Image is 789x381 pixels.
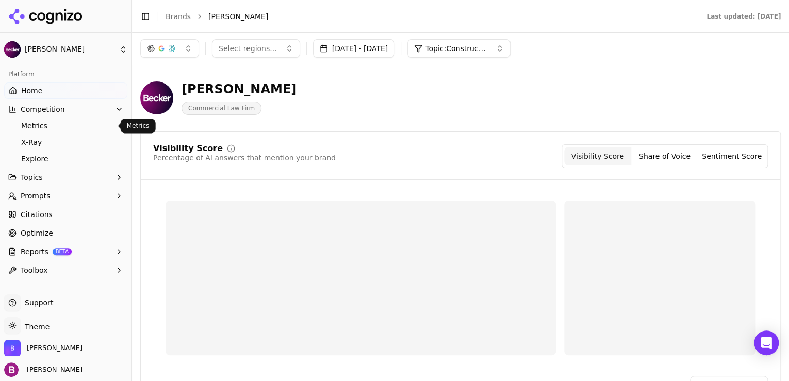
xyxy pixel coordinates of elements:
button: ReportsBETA [4,243,127,260]
div: Platform [4,66,127,82]
span: Support [21,297,53,308]
a: Metrics [17,119,115,133]
div: Visibility Score [153,144,223,153]
a: Explore [17,152,115,166]
span: Reports [21,246,48,257]
span: Competition [21,104,65,114]
div: [PERSON_NAME] [182,81,297,97]
span: [PERSON_NAME] [23,365,83,374]
span: Becker [27,343,83,353]
div: Open Intercom Messenger [754,330,779,355]
span: X-Ray [21,137,111,147]
span: Topics [21,172,43,183]
button: [DATE] - [DATE] [313,39,395,58]
button: Prompts [4,188,127,204]
span: Explore [21,154,111,164]
button: Open user button [4,362,83,377]
a: X-Ray [17,135,115,150]
button: Toolbox [4,262,127,278]
button: Sentiment Score [698,147,765,165]
img: Becker [4,340,21,356]
span: Citations [21,209,53,220]
span: BETA [53,248,72,255]
img: Becker [4,362,19,377]
span: Toolbox [21,265,48,275]
p: Metrics [127,122,150,130]
a: Citations [4,206,127,223]
span: Commercial Law Firm [182,102,261,115]
span: [PERSON_NAME] [208,11,268,22]
a: Home [4,82,127,99]
span: Theme [21,323,50,331]
span: Metrics [21,121,111,131]
span: Select regions... [219,43,277,54]
a: Brands [166,12,191,21]
div: Percentage of AI answers that mention your brand [153,153,336,163]
button: Visibility Score [564,147,631,165]
span: Prompts [21,191,51,201]
span: [PERSON_NAME] [25,45,115,54]
img: Becker [4,41,21,58]
button: Topics [4,169,127,186]
div: Last updated: [DATE] [706,12,781,21]
span: Home [21,86,42,96]
nav: breadcrumb [166,11,686,22]
span: Optimize [21,228,53,238]
span: Topic: Construction law [425,43,487,54]
button: Share of Voice [631,147,698,165]
button: Open organization switcher [4,340,83,356]
a: Optimize [4,225,127,241]
img: Becker [140,81,173,114]
button: Competition [4,101,127,118]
